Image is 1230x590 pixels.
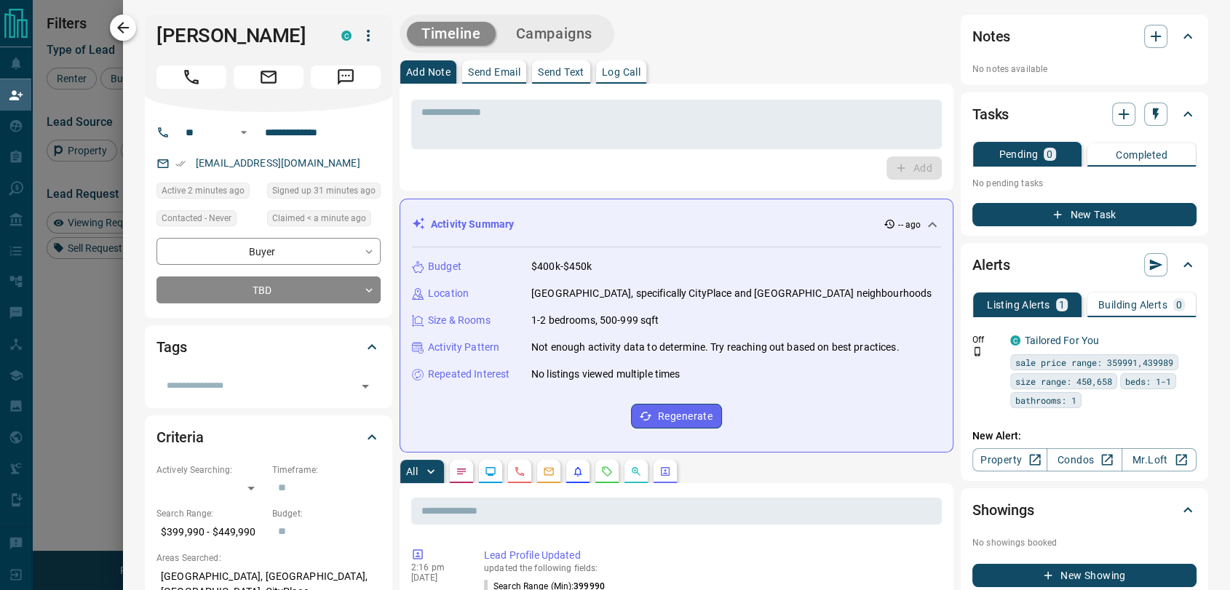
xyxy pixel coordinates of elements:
[406,67,451,77] p: Add Note
[484,563,936,573] p: updated the following fields:
[235,124,253,141] button: Open
[272,211,366,226] span: Claimed < a minute ago
[501,22,607,46] button: Campaigns
[355,376,376,396] button: Open
[987,300,1050,310] p: Listing Alerts
[156,335,186,359] h2: Tags
[538,67,584,77] p: Send Text
[456,466,467,477] svg: Notes
[1015,355,1173,370] span: sale price range: 359991,439989
[411,562,462,573] p: 2:16 pm
[156,426,204,449] h2: Criteria
[485,466,496,477] svg: Lead Browsing Activity
[631,404,722,428] button: Regenerate
[972,536,1197,549] p: No showings booked
[428,313,491,328] p: Size & Rooms
[156,183,260,203] div: Mon Oct 13 2025
[999,149,1038,159] p: Pending
[156,551,381,565] p: Areas Searched:
[531,286,932,301] p: [GEOGRAPHIC_DATA], specifically CityPlace and [GEOGRAPHIC_DATA] neighbourhoods
[156,463,265,477] p: Actively Searching:
[972,333,1001,346] p: Off
[156,520,265,544] p: $399,990 - $449,990
[972,103,1009,126] h2: Tasks
[156,276,381,303] div: TBD
[1059,300,1065,310] p: 1
[572,466,584,477] svg: Listing Alerts
[428,340,499,355] p: Activity Pattern
[898,218,921,231] p: -- ago
[972,253,1010,276] h2: Alerts
[1015,374,1112,388] span: size range: 450,658
[602,67,640,77] p: Log Call
[531,313,659,328] p: 1-2 bedrooms, 500-999 sqft
[531,259,592,274] p: $400k-$450k
[175,159,186,169] svg: Email Verified
[1010,335,1020,346] div: condos.ca
[972,428,1197,444] p: New Alert:
[630,466,642,477] svg: Opportunities
[543,466,555,477] svg: Emails
[1116,150,1167,160] p: Completed
[272,463,381,477] p: Timeframe:
[412,211,941,238] div: Activity Summary-- ago
[1098,300,1167,310] p: Building Alerts
[972,498,1034,522] h2: Showings
[272,507,381,520] p: Budget:
[601,466,613,477] svg: Requests
[311,65,381,89] span: Message
[972,247,1197,282] div: Alerts
[428,286,469,301] p: Location
[972,448,1047,471] a: Property
[972,25,1010,48] h2: Notes
[156,507,265,520] p: Search Range:
[196,157,360,169] a: [EMAIL_ADDRESS][DOMAIN_NAME]
[156,24,320,47] h1: [PERSON_NAME]
[162,211,231,226] span: Contacted - Never
[1025,335,1099,346] a: Tailored For You
[972,97,1197,132] div: Tasks
[1047,149,1052,159] p: 0
[484,548,936,563] p: Lead Profile Updated
[234,65,303,89] span: Email
[514,466,525,477] svg: Calls
[972,346,983,356] svg: Push Notification Only
[972,564,1197,587] button: New Showing
[972,493,1197,527] div: Showings
[468,67,520,77] p: Send Email
[407,22,496,46] button: Timeline
[156,238,381,265] div: Buyer
[428,367,509,382] p: Repeated Interest
[406,466,418,477] p: All
[267,183,381,203] div: Mon Oct 13 2025
[1047,448,1122,471] a: Condos
[156,65,226,89] span: Call
[972,172,1197,194] p: No pending tasks
[531,367,680,382] p: No listings viewed multiple times
[659,466,671,477] svg: Agent Actions
[162,183,245,198] span: Active 2 minutes ago
[972,203,1197,226] button: New Task
[428,259,461,274] p: Budget
[1122,448,1197,471] a: Mr.Loft
[267,210,381,231] div: Mon Oct 13 2025
[156,420,381,455] div: Criteria
[972,63,1197,76] p: No notes available
[341,31,352,41] div: condos.ca
[1176,300,1182,310] p: 0
[1125,374,1171,388] span: beds: 1-1
[411,573,462,583] p: [DATE]
[431,217,514,232] p: Activity Summary
[1015,393,1076,407] span: bathrooms: 1
[972,19,1197,54] div: Notes
[156,330,381,364] div: Tags
[531,340,900,355] p: Not enough activity data to determine. Try reaching out based on best practices.
[272,183,376,198] span: Signed up 31 minutes ago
